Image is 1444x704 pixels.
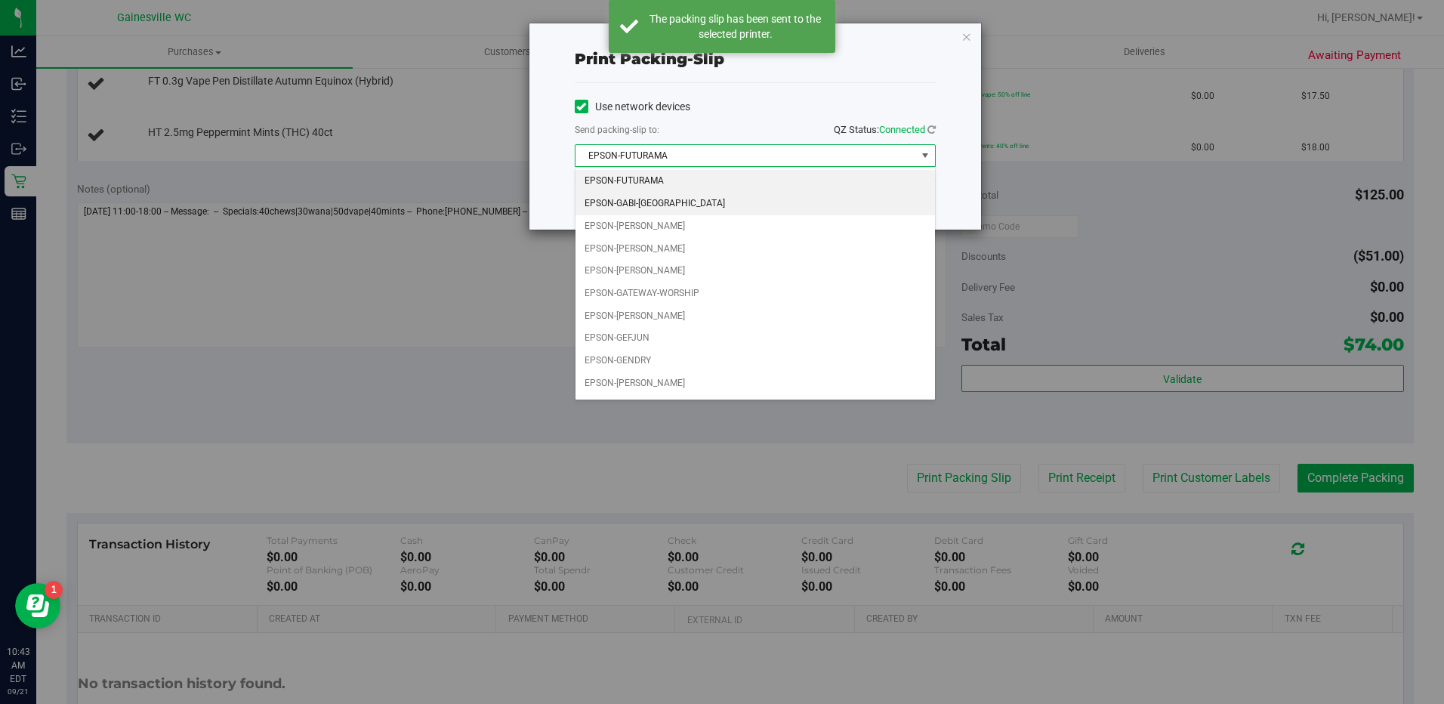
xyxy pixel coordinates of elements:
li: EPSON-GENDRY [575,350,935,372]
li: EPSON-GEFJUN [575,327,935,350]
li: EPSON-[PERSON_NAME] [575,305,935,328]
span: QZ Status: [834,124,936,135]
span: EPSON-FUTURAMA [575,145,916,166]
li: EPSON-FUTURAMA [575,170,935,193]
iframe: Resource center unread badge [45,581,63,599]
li: EPSON-[PERSON_NAME] [575,238,935,261]
div: The packing slip has been sent to the selected printer. [646,11,824,42]
li: EPSON-[PERSON_NAME] [575,260,935,283]
li: EPSON-GATEWAY-WORSHIP [575,283,935,305]
span: Print packing-slip [575,50,724,68]
label: Send packing-slip to: [575,123,659,137]
span: select [915,145,934,166]
li: EPSON-[PERSON_NAME] [575,372,935,395]
iframe: Resource center [15,583,60,628]
li: EPSON-[PERSON_NAME] [575,215,935,238]
li: EPSON-GABI-[GEOGRAPHIC_DATA] [575,193,935,215]
li: EPSON-[PERSON_NAME] [575,395,935,418]
label: Use network devices [575,99,690,115]
span: Connected [879,124,925,135]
